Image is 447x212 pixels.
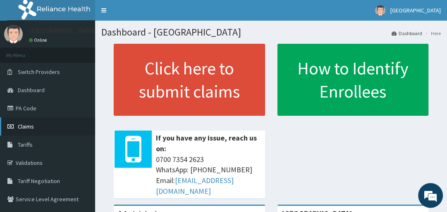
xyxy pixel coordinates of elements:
[18,123,34,130] span: Claims
[277,44,429,116] a: How to Identify Enrollees
[29,37,49,43] a: Online
[390,7,441,14] span: [GEOGRAPHIC_DATA]
[18,177,60,185] span: Tariff Negotiation
[375,5,385,16] img: User Image
[29,27,97,34] p: [GEOGRAPHIC_DATA]
[423,30,441,37] li: Here
[114,44,265,116] a: Click here to submit claims
[392,30,422,37] a: Dashboard
[4,25,23,43] img: User Image
[18,141,33,148] span: Tariffs
[18,86,45,94] span: Dashboard
[18,68,60,76] span: Switch Providers
[156,154,261,197] span: 0700 7354 2623 WhatsApp: [PHONE_NUMBER] Email:
[156,133,257,153] b: If you have any issue, reach us on:
[101,27,441,38] h1: Dashboard - [GEOGRAPHIC_DATA]
[156,176,234,196] a: [EMAIL_ADDRESS][DOMAIN_NAME]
